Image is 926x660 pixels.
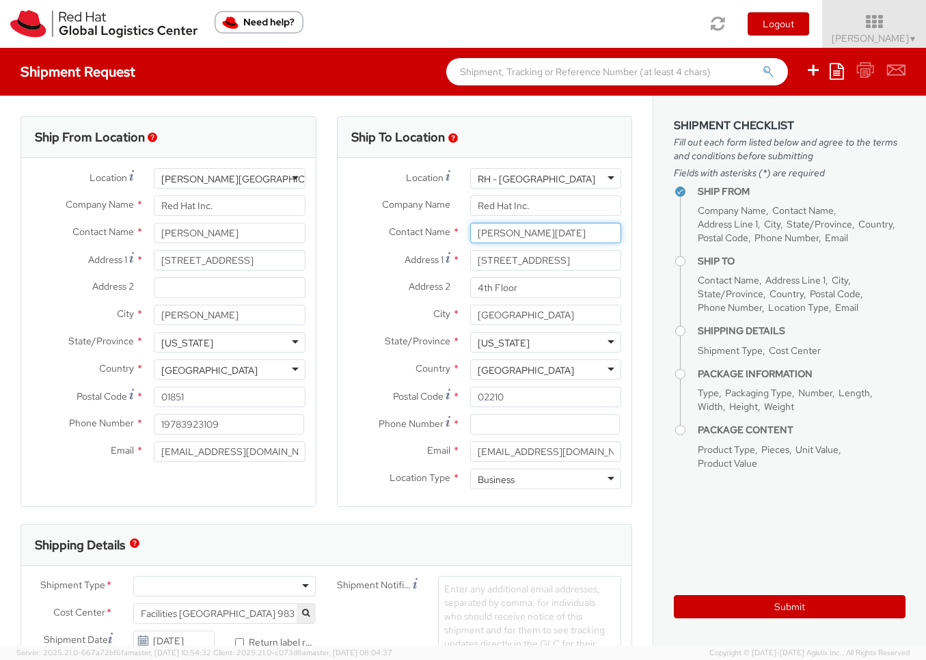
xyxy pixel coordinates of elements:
span: Contact Name [698,274,759,286]
span: Location [406,171,444,184]
span: Email [111,444,134,456]
h3: Shipment Checklist [674,120,905,132]
span: Shipment Date [44,633,108,647]
span: Location [90,171,127,184]
span: Company Name [698,204,766,217]
span: Type [698,387,719,399]
span: Email [835,301,858,314]
span: ▼ [909,33,917,44]
span: Height [729,400,758,413]
img: rh-logistics-00dfa346123c4ec078e1.svg [10,10,198,38]
h4: Package Content [698,425,905,435]
span: Facilities Westford 983 [133,603,316,624]
span: Contact Name [72,225,134,238]
span: Country [416,362,450,374]
span: Width [698,400,723,413]
span: Cost Center [769,344,821,357]
button: Logout [748,12,809,36]
div: Business [478,473,515,486]
span: Country [858,218,893,230]
span: Length [839,387,870,399]
span: Address Line 1 [698,218,758,230]
span: Fields with asterisks (*) are required [674,166,905,180]
span: Fill out each form listed below and agree to the terms and conditions before submitting [674,135,905,163]
span: Company Name [382,198,450,210]
h3: Ship To Location [351,130,445,144]
span: Location Type [390,471,450,484]
span: [PERSON_NAME] [832,32,917,44]
span: State/Province [698,288,763,300]
input: Return label required [235,638,244,647]
span: City [117,307,134,320]
label: Return label required [235,633,316,649]
span: Number [798,387,832,399]
button: Need help? [215,11,303,33]
span: Country [99,362,134,374]
span: State/Province [787,218,852,230]
span: Phone Number [69,417,134,429]
span: master, [DATE] 10:54:32 [128,648,211,657]
div: [GEOGRAPHIC_DATA] [478,363,574,377]
span: Company Name [66,198,134,210]
span: Address 2 [92,280,134,292]
span: State/Province [385,335,450,347]
span: Phone Number [754,232,819,244]
h3: Shipping Details [35,538,125,552]
span: Client: 2025.21.0-c073d8a [213,648,392,657]
span: Postal Code [810,288,860,300]
span: Cost Center [53,605,105,621]
input: Shipment, Tracking or Reference Number (at least 4 chars) [446,58,788,85]
span: Packaging Type [725,387,792,399]
div: [GEOGRAPHIC_DATA] [161,363,258,377]
h4: Ship To [698,256,905,266]
h4: Package Information [698,369,905,379]
div: [US_STATE] [478,336,530,350]
span: Product Value [698,457,757,469]
span: Shipment Type [698,344,763,357]
span: City [832,274,848,286]
span: Facilities Westford 983 [141,607,309,620]
span: Product Type [698,443,755,456]
span: Contact Name [389,225,450,238]
span: Phone Number [379,417,444,430]
div: RH - [GEOGRAPHIC_DATA] [478,172,595,186]
span: Address 1 [88,253,127,266]
h4: Ship From [698,187,905,197]
h4: Shipping Details [698,326,905,336]
span: Copyright © [DATE]-[DATE] Agistix Inc., All Rights Reserved [709,648,910,659]
h3: Ship From Location [35,130,145,144]
span: Country [770,288,804,300]
span: State/Province [68,335,134,347]
div: [PERSON_NAME][GEOGRAPHIC_DATA] [161,172,335,186]
span: Contact Name [772,204,834,217]
span: Location Type [768,301,829,314]
button: Submit [674,595,905,618]
span: Shipment Type [40,578,105,594]
span: Address 2 [409,280,450,292]
span: Postal Code [77,390,127,402]
span: master, [DATE] 08:04:37 [306,648,392,657]
span: Email [427,444,450,456]
span: Weight [764,400,794,413]
span: City [433,307,450,320]
span: Address 1 [405,253,444,266]
span: Pieces [761,443,789,456]
span: Address Line 1 [765,274,826,286]
span: Shipment Notification [337,578,413,592]
span: Unit Value [795,443,839,456]
div: [US_STATE] [161,336,213,350]
span: Server: 2025.21.0-667a72bf6fa [16,648,211,657]
span: Phone Number [698,301,762,314]
span: City [764,218,780,230]
span: Email [825,232,848,244]
span: Postal Code [698,232,748,244]
span: Postal Code [393,390,444,402]
h4: Shipment Request [21,64,135,79]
